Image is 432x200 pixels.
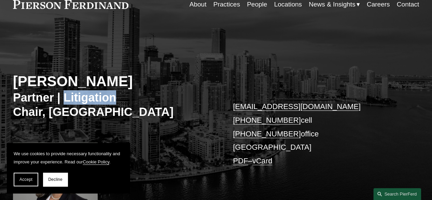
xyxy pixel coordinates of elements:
a: [PHONE_NUMBER] [233,116,301,124]
a: PDF [233,157,248,165]
a: vCard [252,157,272,165]
p: We use cookies to provide necessary functionality and improve your experience. Read our . [14,150,123,166]
a: Cookie Policy [83,159,109,164]
a: Search this site [373,188,421,200]
p: cell office [GEOGRAPHIC_DATA] – [233,100,402,168]
h2: [PERSON_NAME] [13,73,216,90]
span: Decline [48,177,62,182]
span: Accept [19,177,32,182]
button: Decline [43,173,68,186]
section: Cookie banner [7,143,130,193]
h3: Partner | Litigation Chair, [GEOGRAPHIC_DATA] [13,90,216,119]
a: [PHONE_NUMBER] [233,130,301,138]
a: [EMAIL_ADDRESS][DOMAIN_NAME] [233,102,361,111]
button: Accept [14,173,38,186]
